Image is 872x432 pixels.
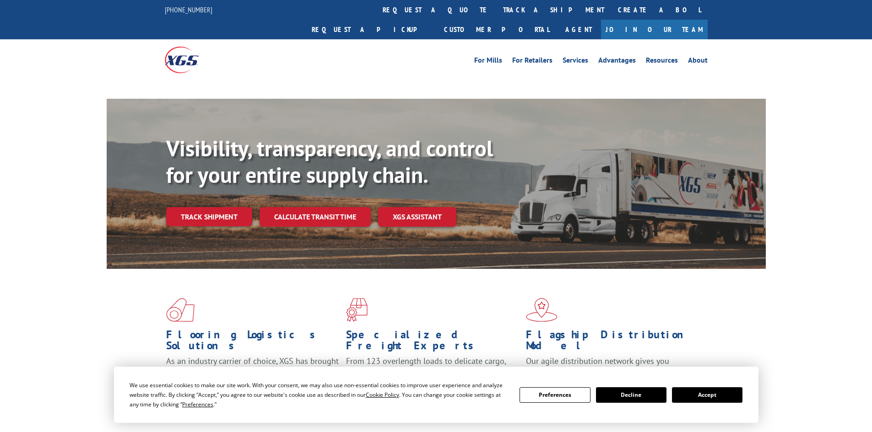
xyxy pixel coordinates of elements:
button: Preferences [520,387,590,403]
a: Services [563,57,588,67]
div: Cookie Consent Prompt [114,367,758,423]
span: As an industry carrier of choice, XGS has brought innovation and dedication to flooring logistics... [166,356,339,388]
b: Visibility, transparency, and control for your entire supply chain. [166,134,493,189]
a: Request a pickup [305,20,437,39]
span: Cookie Policy [366,391,399,399]
h1: Specialized Freight Experts [346,329,519,356]
button: Accept [672,387,742,403]
a: Resources [646,57,678,67]
span: Preferences [182,400,213,408]
a: Calculate transit time [260,207,371,227]
h1: Flooring Logistics Solutions [166,329,339,356]
a: Track shipment [166,207,252,226]
a: Customer Portal [437,20,556,39]
img: xgs-icon-total-supply-chain-intelligence-red [166,298,195,322]
a: Advantages [598,57,636,67]
a: Agent [556,20,601,39]
span: Our agile distribution network gives you nationwide inventory management on demand. [526,356,694,377]
a: Join Our Team [601,20,708,39]
div: We use essential cookies to make our site work. With your consent, we may also use non-essential ... [130,380,509,409]
h1: Flagship Distribution Model [526,329,699,356]
button: Decline [596,387,666,403]
a: [PHONE_NUMBER] [165,5,212,14]
a: For Mills [474,57,502,67]
img: xgs-icon-focused-on-flooring-red [346,298,368,322]
a: For Retailers [512,57,552,67]
a: XGS ASSISTANT [378,207,456,227]
img: xgs-icon-flagship-distribution-model-red [526,298,558,322]
a: About [688,57,708,67]
p: From 123 overlength loads to delicate cargo, our experienced staff knows the best way to move you... [346,356,519,396]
